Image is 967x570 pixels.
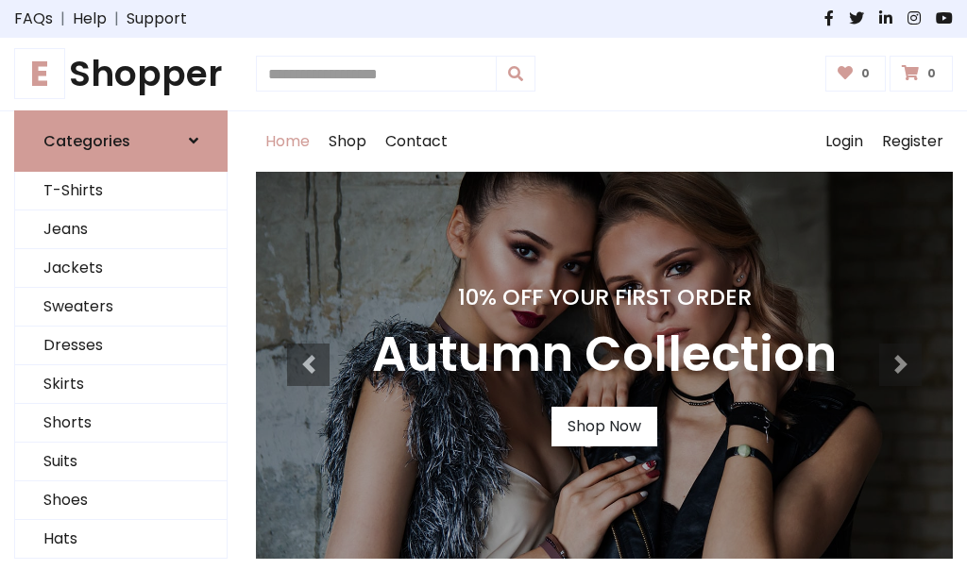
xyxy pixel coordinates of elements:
[376,111,457,172] a: Contact
[551,407,657,446] a: Shop Now
[15,365,227,404] a: Skirts
[107,8,127,30] span: |
[816,111,873,172] a: Login
[15,520,227,559] a: Hats
[43,132,130,150] h6: Categories
[15,288,227,327] a: Sweaters
[73,8,107,30] a: Help
[857,65,874,82] span: 0
[890,56,953,92] a: 0
[14,53,228,95] h1: Shopper
[15,404,227,443] a: Shorts
[372,326,837,384] h3: Autumn Collection
[825,56,887,92] a: 0
[319,111,376,172] a: Shop
[923,65,941,82] span: 0
[15,249,227,288] a: Jackets
[873,111,953,172] a: Register
[14,8,53,30] a: FAQs
[15,481,227,520] a: Shoes
[372,284,837,310] h4: 10% Off Your First Order
[15,172,227,210] a: T-Shirts
[14,53,228,95] a: EShopper
[14,48,65,99] span: E
[53,8,73,30] span: |
[127,8,187,30] a: Support
[15,443,227,481] a: Suits
[15,210,227,249] a: Jeans
[14,110,228,172] a: Categories
[256,111,319,172] a: Home
[15,327,227,365] a: Dresses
